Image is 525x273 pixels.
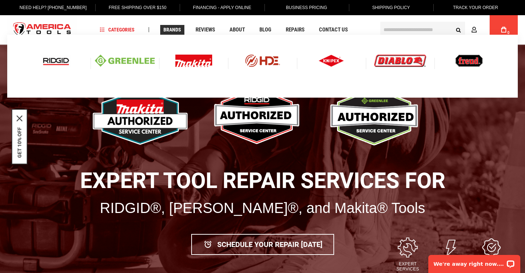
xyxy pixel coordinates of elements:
button: GET 10% OFF [17,127,22,158]
img: America Tools [7,16,77,43]
a: Categories [97,25,138,35]
a: Repairs [283,25,308,35]
span: Blog [259,27,271,33]
a: Blog [256,25,275,35]
img: Diablo logo [374,55,426,67]
span: 0 [507,31,509,35]
img: Service Banner [320,81,433,153]
img: Makita Logo [175,55,212,67]
img: Service Banner [202,81,315,153]
a: Brands [160,25,184,35]
img: HDE logo [233,55,293,67]
span: Shipping Policy [372,5,410,10]
a: store logo [7,16,77,43]
img: Greenlee logo [95,55,155,67]
span: About [229,27,245,33]
p: RIDGID®, [PERSON_NAME]®, and Makita® Tools [31,196,494,219]
img: Knipex logo [319,55,344,67]
svg: close icon [17,115,22,121]
button: Close [17,115,22,121]
a: Schedule Your Repair [DATE] [191,234,334,255]
p: Expert Services [388,261,428,272]
span: Contact Us [319,27,348,33]
span: Categories [100,27,135,32]
img: Ridgid logo [41,55,71,67]
a: About [226,25,248,35]
a: Reviews [192,25,218,35]
img: Freud logo [455,55,483,67]
span: Brands [163,27,181,32]
a: 0 [497,15,511,44]
h1: Expert Tool Repair Services for [31,169,494,193]
button: Search [451,23,465,37]
span: Repairs [286,27,305,33]
a: Contact Us [316,25,351,35]
span: Reviews [196,27,215,33]
img: Service Banner [92,81,197,153]
iframe: LiveChat chat widget [424,250,525,273]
